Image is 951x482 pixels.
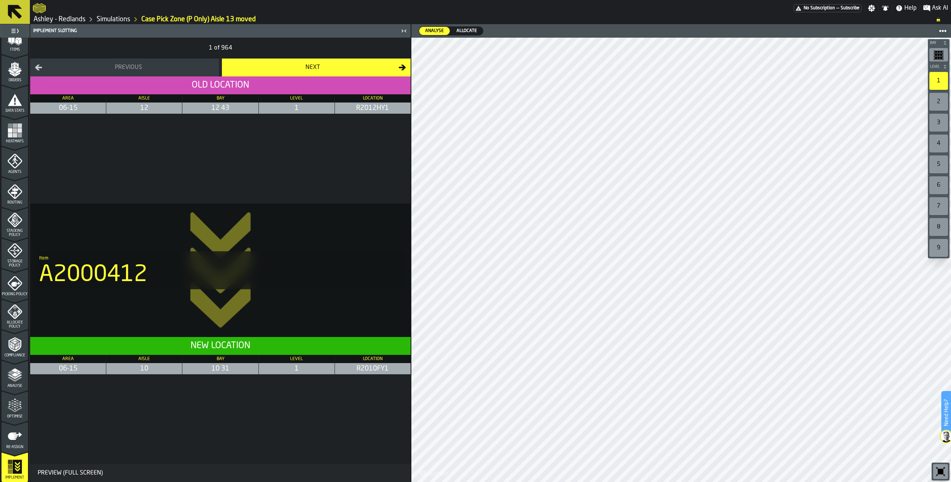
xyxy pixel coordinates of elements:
button: button- [928,63,950,70]
li: menu Routing [1,177,28,207]
div: 6 [929,176,948,194]
div: 8 [929,218,948,236]
div: button-toolbar-undefined [928,91,950,112]
span: Stacking Policy [1,229,28,237]
div: button-toolbar-undefined [928,70,950,91]
div: thumb [419,27,450,35]
div: button-toolbar-undefined [928,217,950,237]
span: Level [290,96,303,101]
div: button-toolbar-undefined [928,154,950,175]
div: button-toolbar-undefined [928,47,950,63]
span: Analyse [1,384,28,388]
label: button-toggle-Help [892,4,920,13]
div: button-toolbar-undefined [928,237,950,258]
header: Implement Slotting [30,24,411,38]
li: menu Picking Policy [1,269,28,299]
span: Area [62,96,74,101]
div: 4 [929,135,948,152]
button: button- [928,39,950,47]
label: button-toggle-Ask AI [920,4,951,13]
li: menu Storage Policy [1,238,28,268]
div: button-toolbar-undefined [928,112,950,133]
span: 1 [260,365,333,373]
span: Data Stats [1,109,28,113]
a: link-to-/wh/i/5ada57a6-213f-41bf-87e1-f77a1f45be79/simulations/73614afe-6157-4f03-8e96-b9a94b1aa918 [141,15,256,23]
div: 1 of 964 [30,38,411,59]
span: Orders [1,78,28,82]
li: menu Re-assign [1,422,28,451]
label: button-switch-multi-Analyse [419,26,450,35]
span: Location [363,357,383,361]
div: Next [226,63,399,72]
span: No Subscription [804,6,835,11]
div: 2 [929,93,948,111]
div: Item [39,256,402,261]
li: menu Analyse [1,360,28,390]
div: Menu Subscription [794,4,861,12]
div: 9 [929,239,948,257]
li: menu Compliance [1,330,28,360]
span: Agents [1,170,28,174]
div: 3 [929,114,948,132]
span: 10 [108,365,181,373]
span: Compliance [1,353,28,357]
span: Aisle [138,96,150,101]
label: button-toggle-Notifications [879,4,892,12]
li: menu Orders [1,55,28,85]
label: button-toggle-Toggle Full Menu [1,26,28,36]
li: menu Allocate Policy [1,299,28,329]
label: Need Help? [942,392,950,434]
span: 1 [260,104,333,112]
span: Picking Policy [1,292,28,296]
span: Subscribe [841,6,860,11]
div: Preview (Full Screen) [35,469,106,478]
label: button-switch-multi-Allocate [450,26,483,35]
h2: Old Location [30,76,411,94]
span: 06-15 [32,365,104,373]
label: button-toggle-Close me [399,26,409,35]
span: Aisle [138,357,150,361]
li: menu Stacking Policy [1,208,28,237]
span: Heatmaps [1,139,28,144]
div: A2000412 [39,264,402,286]
span: Location [363,96,383,101]
a: link-to-/wh/i/5ada57a6-213f-41bf-87e1-f77a1f45be79 [97,15,130,23]
div: Implement Slotting [32,28,399,34]
span: Items [1,48,28,52]
div: button-toolbar-undefined [928,196,950,217]
span: Bay [929,41,941,45]
div: 5 [929,155,948,173]
span: Help [904,4,917,13]
span: Re-assign [1,445,28,449]
span: Level [929,65,941,69]
span: Ask AI [932,4,948,13]
button: button-Previous [30,59,219,76]
li: menu Agents [1,147,28,176]
span: R2012HY1 [336,104,409,112]
span: Allocate [453,28,480,34]
div: 1 [929,72,948,90]
span: Storage Policy [1,259,28,268]
li: menu Items [1,24,28,54]
li: menu Implement [1,452,28,482]
span: Area [62,357,74,361]
svg: Reset zoom and position [935,466,947,478]
li: menu Data Stats [1,85,28,115]
span: 12 [108,104,181,112]
button: button-Preview (Full Screen) [30,464,110,482]
span: — [837,6,839,11]
span: Routing [1,201,28,205]
span: Analyse [422,28,447,34]
div: button-toolbar-undefined [932,463,950,481]
a: logo-header [413,466,455,481]
div: 7 [929,197,948,215]
button: button-Next [222,59,411,76]
span: Optimise [1,415,28,419]
header: New Location [30,337,411,355]
a: logo-header [33,1,46,15]
li: menu Optimise [1,391,28,421]
div: thumb [451,27,483,35]
nav: Breadcrumb [33,15,948,24]
li: menu Heatmaps [1,116,28,146]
